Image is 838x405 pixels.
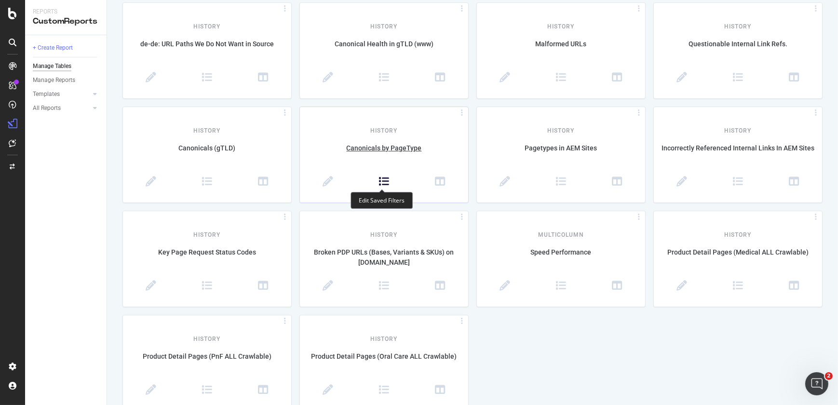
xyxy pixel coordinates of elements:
div: History [123,115,291,135]
a: Manage Tables [33,61,100,71]
i: Options [457,215,467,219]
div: History [123,219,291,239]
div: MultiColumn [477,219,645,239]
div: Questionable Internal Link Refs. [654,39,822,59]
i: Options [634,111,644,115]
a: + Create Report [33,43,100,53]
div: Incorrectly Referenced Internal Links In AEM Sites [654,143,822,163]
div: de-de: URL Paths We Do Not Want in Source [123,39,291,59]
i: Options [457,111,467,115]
a: Manage Reports [33,75,100,85]
div: Templates [33,89,60,99]
div: + Create Report [33,43,73,53]
i: Options [811,111,821,115]
a: Templates [33,89,90,99]
div: All Reports [33,103,61,113]
i: Options [280,215,290,219]
i: Options [457,7,467,11]
a: All Reports [33,103,90,113]
div: Speed Performance [477,247,645,268]
div: Product Detail Pages (PnF ALL Crawlable) [123,351,291,372]
div: Manage Tables [33,61,71,71]
div: Product Detail Pages (Oral Care ALL Crawlable) [300,351,468,372]
div: Key Page Request Status Codes [123,247,291,268]
div: History [477,11,645,31]
i: Options [634,215,644,219]
div: Malformed URLs [477,39,645,59]
div: Manage Reports [33,75,75,85]
div: Product Detail Pages (Medical ALL Crawlable) [654,247,822,268]
i: Options [280,319,290,324]
div: History [654,11,822,31]
div: CustomReports [33,16,99,27]
div: Pagetypes in AEM Sites [477,143,645,163]
div: Reports [33,8,99,16]
span: 2 [825,372,833,380]
div: History [123,324,291,343]
div: Edit Saved Filters [351,192,413,209]
i: Options [634,7,644,11]
div: History [654,115,822,135]
div: History [300,115,468,135]
div: Broken PDP URLs (Bases, Variants & SKUs) on [DOMAIN_NAME] [300,247,468,268]
i: Options [811,215,821,219]
div: History [477,115,645,135]
i: Options [457,319,467,324]
div: Canonicals by PageType [300,143,468,163]
i: Options [280,111,290,115]
i: Options [280,7,290,11]
div: History [300,11,468,31]
div: History [654,219,822,239]
i: Options [811,7,821,11]
div: Canonical Health in gTLD (www) [300,39,468,59]
iframe: Intercom live chat [805,372,828,395]
div: History [300,219,468,239]
div: History [123,11,291,31]
div: Canonicals (gTLD) [123,143,291,163]
div: History [300,324,468,343]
